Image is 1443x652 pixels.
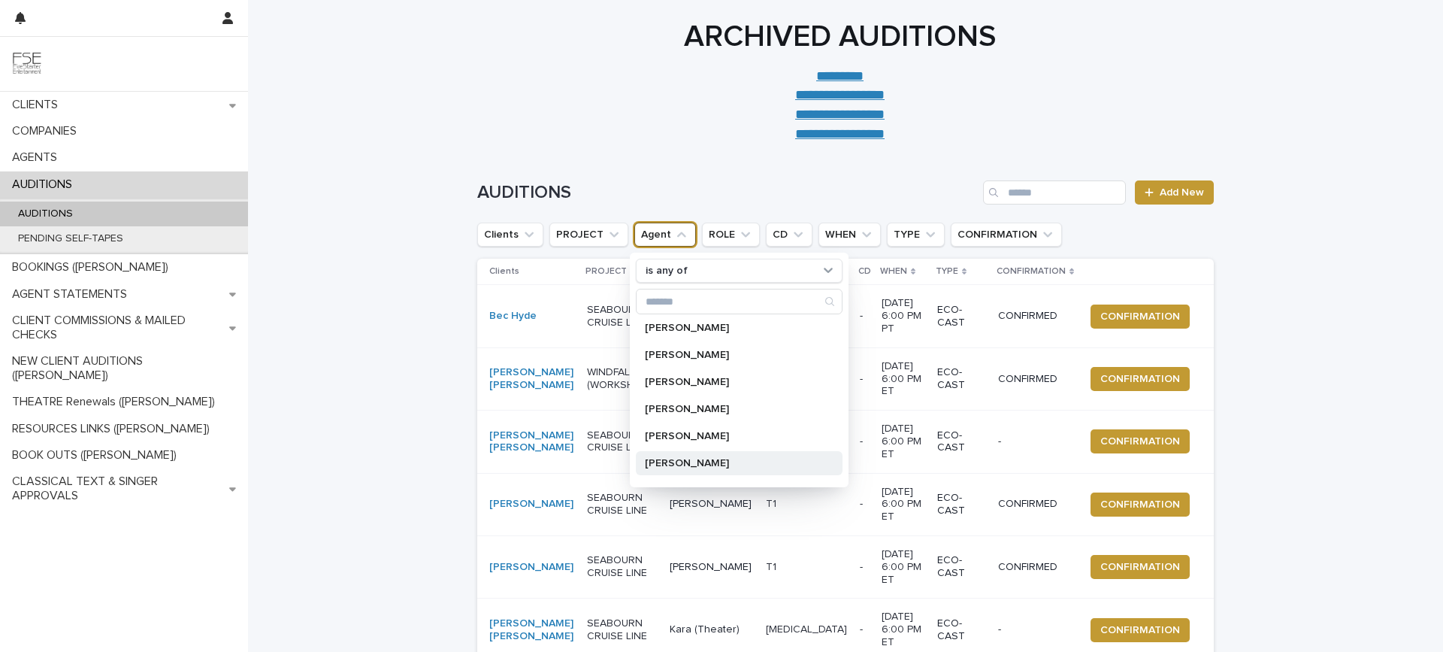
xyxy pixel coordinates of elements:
[880,263,907,280] p: WHEN
[489,263,519,280] p: Clients
[6,232,135,245] p: PENDING SELF-TAPES
[882,423,925,460] p: [DATE] 6:00 PM ET
[998,561,1072,574] p: CONFIRMED
[882,611,925,648] p: [DATE] 6:00 PM ET
[951,223,1062,247] button: CONFIRMATION
[983,180,1126,205] input: Search
[937,554,986,580] p: ECO-CAST
[587,492,657,517] p: SEABOURN CRUISE LINE
[937,492,986,517] p: ECO-CAST
[489,498,573,511] a: [PERSON_NAME]
[6,124,89,138] p: COMPANIES
[477,285,1214,347] tr: Bec Hyde SEABOURN CRUISE LINE[PERSON_NAME]T1T1 -[DATE] 6:00 PM PTECO-CASTCONFIRMEDCONFIRMATION
[477,223,543,247] button: Clients
[887,223,945,247] button: TYPE
[6,448,189,462] p: BOOK OUTS ([PERSON_NAME])
[670,498,754,511] p: [PERSON_NAME]
[882,486,925,523] p: [DATE] 6:00 PM ET
[477,411,1214,473] tr: [PERSON_NAME] [PERSON_NAME] SEABOURN CRUISE LINE[PERSON_NAME][MEDICAL_DATA][MEDICAL_DATA] -[DATE]...
[6,422,222,436] p: RESOURCES LINKS ([PERSON_NAME])
[1100,623,1180,638] span: CONFIRMATION
[6,354,248,383] p: NEW CLIENT AUDITIONS ([PERSON_NAME])
[766,620,850,636] p: [MEDICAL_DATA]
[472,19,1209,55] h1: ARCHIVED AUDITIONS
[882,297,925,335] p: [DATE] 6:00 PM PT
[489,617,575,643] a: [PERSON_NAME] [PERSON_NAME]
[587,617,657,643] p: SEABOURN CRUISE LINE
[882,360,925,398] p: [DATE] 6:00 PM ET
[1091,493,1190,517] button: CONFIRMATION
[636,289,843,314] div: Search
[477,473,1214,535] tr: [PERSON_NAME] SEABOURN CRUISE LINE[PERSON_NAME]T1T1 -[DATE] 6:00 PM ETECO-CASTCONFIRMEDCONFIRMATION
[882,548,925,586] p: [DATE] 6:00 PM ET
[860,498,870,511] p: -
[477,347,1214,410] tr: [PERSON_NAME] [PERSON_NAME] WINDFALL (WORKSHOP)[PERSON_NAME][PERSON_NAME][PERSON_NAME] -[DATE] 6:...
[6,98,70,112] p: CLIENTS
[6,314,229,342] p: CLIENT COMMISSIONS & MAILED CHECKS
[937,366,986,392] p: ECO-CAST
[645,404,818,414] p: [PERSON_NAME]
[766,223,812,247] button: CD
[702,223,760,247] button: ROLE
[670,561,754,574] p: [PERSON_NAME]
[587,304,657,329] p: SEABOURN CRUISE LINE
[634,223,696,247] button: Agent
[1091,367,1190,391] button: CONFIRMATION
[645,377,818,387] p: [PERSON_NAME]
[489,429,575,455] a: [PERSON_NAME] [PERSON_NAME]
[6,260,180,274] p: BOOKINGS ([PERSON_NAME])
[860,310,870,323] p: -
[477,535,1214,598] tr: [PERSON_NAME] SEABOURN CRUISE LINE[PERSON_NAME]T1T1 -[DATE] 6:00 PM ETECO-CASTCONFIRMEDCONFIRMATION
[1091,429,1190,453] button: CONFIRMATION
[860,435,870,448] p: -
[998,435,1072,448] p: -
[549,223,628,247] button: PROJECT
[1091,305,1190,329] button: CONFIRMATION
[860,373,870,386] p: -
[766,495,779,511] p: T1
[587,366,657,392] p: WINDFALL (WORKSHOP)
[6,208,85,220] p: AUDITIONS
[645,431,818,441] p: [PERSON_NAME]
[637,290,842,314] input: Search
[585,263,627,280] p: PROJECT
[6,475,229,503] p: CLASSICAL TEXT & SINGER APPROVALS
[646,265,688,277] p: is any of
[1091,618,1190,642] button: CONFIRMATION
[998,310,1072,323] p: CONFIRMED
[858,263,871,280] p: CD
[1100,434,1180,449] span: CONFIRMATION
[1100,560,1180,575] span: CONFIRMATION
[645,323,818,333] p: [PERSON_NAME]
[489,310,537,323] a: Bec Hyde
[937,617,986,643] p: ECO-CAST
[587,429,657,455] p: SEABOURN CRUISE LINE
[937,429,986,455] p: ECO-CAST
[1100,497,1180,512] span: CONFIRMATION
[1100,371,1180,387] span: CONFIRMATION
[936,263,958,280] p: TYPE
[766,558,779,574] p: T1
[587,554,657,580] p: SEABOURN CRUISE LINE
[477,182,977,204] h1: AUDITIONS
[1100,309,1180,324] span: CONFIRMATION
[6,287,139,302] p: AGENT STATEMENTS
[1135,180,1214,205] a: Add New
[1091,555,1190,579] button: CONFIRMATION
[6,395,227,409] p: THEATRE Renewals ([PERSON_NAME])
[998,373,1072,386] p: CONFIRMED
[860,561,870,574] p: -
[670,623,754,636] p: Kara (Theater)
[860,623,870,636] p: -
[645,458,818,469] p: [PERSON_NAME]
[6,150,69,165] p: AGENTS
[645,350,818,360] p: [PERSON_NAME]
[937,304,986,329] p: ECO-CAST
[997,263,1066,280] p: CONFIRMATION
[998,498,1072,511] p: CONFIRMED
[998,623,1072,636] p: -
[818,223,881,247] button: WHEN
[12,49,42,79] img: 9JgRvJ3ETPGCJDhvPVA5
[489,366,575,392] a: [PERSON_NAME] [PERSON_NAME]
